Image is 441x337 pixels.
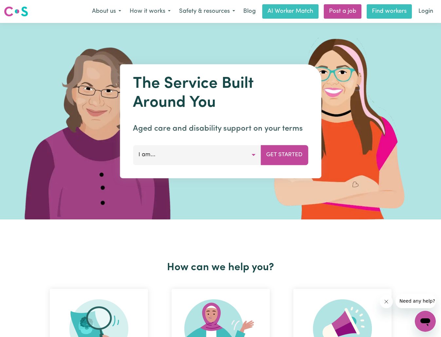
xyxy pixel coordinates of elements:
a: Careseekers logo [4,4,28,19]
button: I am... [133,145,261,165]
button: How it works [125,5,175,18]
h2: How can we help you? [38,261,403,274]
a: AI Worker Match [262,4,319,19]
button: About us [88,5,125,18]
a: Login [414,4,437,19]
iframe: Button to launch messaging window [415,311,436,332]
iframe: Message from company [395,294,436,308]
a: Find workers [367,4,412,19]
a: Blog [239,4,260,19]
img: Careseekers logo [4,6,28,17]
button: Safety & resources [175,5,239,18]
a: Post a job [324,4,361,19]
button: Get Started [261,145,308,165]
p: Aged care and disability support on your terms [133,123,308,135]
h1: The Service Built Around You [133,75,308,112]
iframe: Close message [380,295,393,308]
